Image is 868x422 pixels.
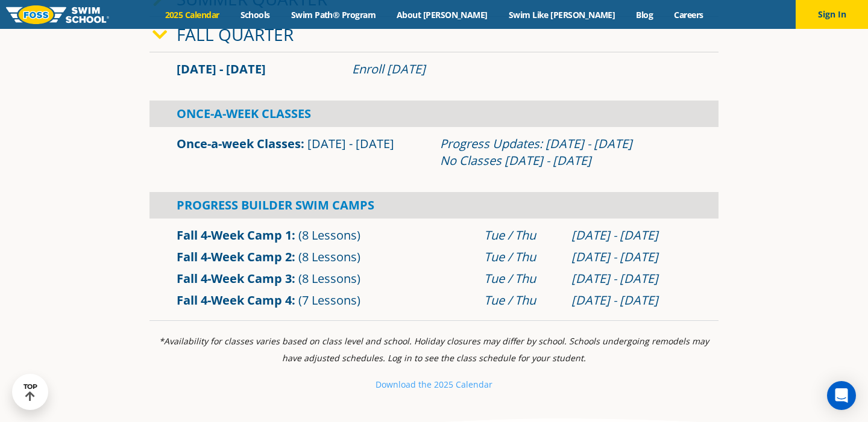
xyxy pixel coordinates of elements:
[230,9,280,20] a: Schools
[298,292,360,308] span: (7 Lessons)
[484,292,560,309] div: Tue / Thu
[352,61,691,78] div: Enroll [DATE]
[571,292,691,309] div: [DATE] - [DATE]
[24,383,37,402] div: TOP
[177,61,266,77] span: [DATE] - [DATE]
[571,249,691,265] div: [DATE] - [DATE]
[298,249,360,265] span: (8 Lessons)
[484,270,560,287] div: Tue / Thu
[298,227,360,243] span: (8 Lessons)
[376,379,427,390] small: Download th
[177,227,292,243] a: Fall 4-Week Camp 1
[571,227,691,244] div: [DATE] - [DATE]
[298,270,360,287] span: (8 Lessons)
[159,335,709,364] i: *Availability for classes varies based on class level and school. Holiday closures may differ by ...
[484,227,560,244] div: Tue / Thu
[307,135,394,152] span: [DATE] - [DATE]
[177,23,294,46] a: Fall Quarter
[664,9,714,20] a: Careers
[386,9,498,20] a: About [PERSON_NAME]
[626,9,664,20] a: Blog
[280,9,386,20] a: Swim Path® Program
[177,249,292,265] a: Fall 4-Week Camp 2
[827,381,856,410] div: Open Intercom Messenger
[6,5,109,24] img: FOSS Swim School Logo
[440,135,691,169] div: Progress Updates: [DATE] - [DATE] No Classes [DATE] - [DATE]
[484,249,560,265] div: Tue / Thu
[177,135,301,152] a: Once-a-week Classes
[571,270,691,287] div: [DATE] - [DATE]
[154,9,230,20] a: 2025 Calendar
[427,379,492,390] small: e 2025 Calendar
[149,192,719,219] div: Progress Builder Swim Camps
[177,270,292,287] a: Fall 4-Week Camp 3
[498,9,626,20] a: Swim Like [PERSON_NAME]
[177,292,292,308] a: Fall 4-Week Camp 4
[149,101,719,127] div: Once-A-Week Classes
[376,379,492,390] a: Download the 2025 Calendar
